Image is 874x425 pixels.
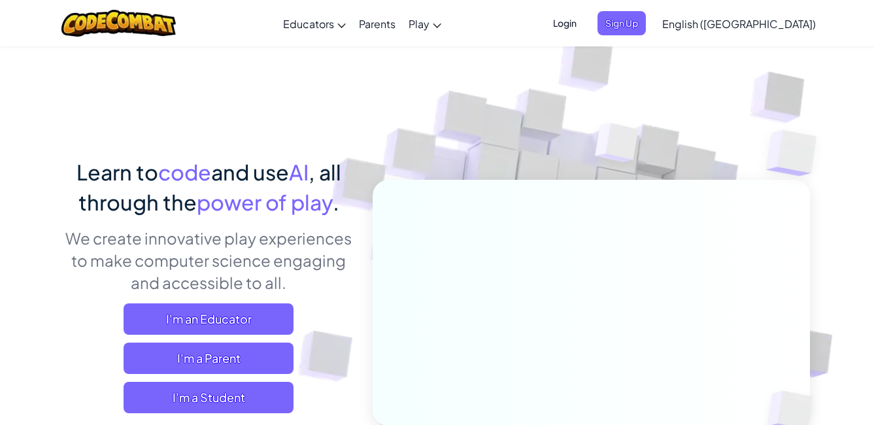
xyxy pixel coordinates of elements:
[740,98,853,209] img: Overlap cubes
[124,343,294,374] a: I'm a Parent
[597,11,646,35] button: Sign Up
[65,227,353,294] p: We create innovative play experiences to make computer science engaging and accessible to all.
[409,17,429,31] span: Play
[124,382,294,413] button: I'm a Student
[76,159,158,185] span: Learn to
[289,159,309,185] span: AI
[277,6,352,41] a: Educators
[662,17,816,31] span: English ([GEOGRAPHIC_DATA])
[656,6,822,41] a: English ([GEOGRAPHIC_DATA])
[211,159,289,185] span: and use
[402,6,448,41] a: Play
[570,97,664,195] img: Overlap cubes
[545,11,584,35] button: Login
[352,6,402,41] a: Parents
[333,189,339,215] span: .
[61,10,176,37] img: CodeCombat logo
[283,17,334,31] span: Educators
[124,303,294,335] a: I'm an Educator
[158,159,211,185] span: code
[197,189,333,215] span: power of play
